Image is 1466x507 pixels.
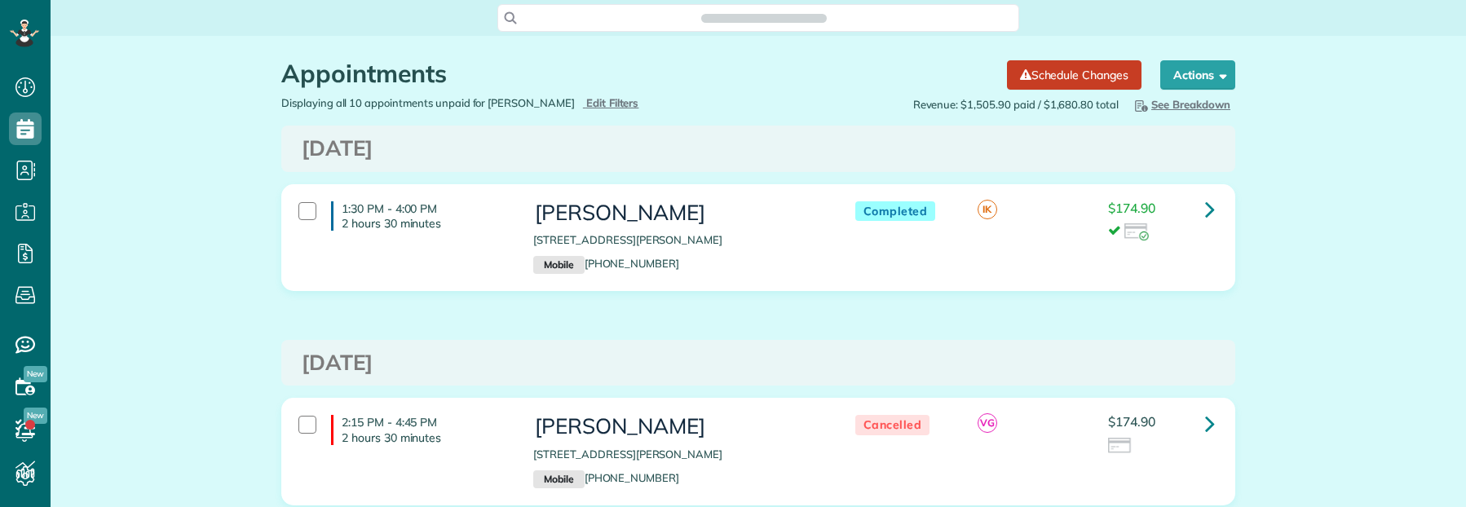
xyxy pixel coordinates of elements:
[718,10,810,26] span: Search ZenMaid…
[586,96,639,109] span: Edit Filters
[533,415,822,439] h3: [PERSON_NAME]
[1160,60,1235,90] button: Actions
[1108,413,1155,430] span: $174.90
[331,201,509,231] h4: 1:30 PM - 4:00 PM
[583,96,639,109] a: Edit Filters
[269,95,758,111] div: Displaying all 10 appointments unpaid for [PERSON_NAME]
[533,257,679,270] a: Mobile[PHONE_NUMBER]
[1127,95,1235,113] button: See Breakdown
[1108,438,1133,456] img: icon_credit_card_neutral-3d9a980bd25ce6dbb0f2033d7200983694762465c175678fcbc2d8f4bc43548e.png
[24,366,47,382] span: New
[1108,200,1155,216] span: $174.90
[855,201,936,222] span: Completed
[533,471,679,484] a: Mobile[PHONE_NUMBER]
[342,216,509,231] p: 2 hours 30 minutes
[331,415,509,444] h4: 2:15 PM - 4:45 PM
[533,232,822,248] p: [STREET_ADDRESS][PERSON_NAME]
[1124,223,1149,241] img: icon_credit_card_success-27c2c4fc500a7f1a58a13ef14842cb958d03041fefb464fd2e53c949a5770e83.png
[533,201,822,225] h3: [PERSON_NAME]
[302,137,1215,161] h3: [DATE]
[302,351,1215,375] h3: [DATE]
[855,415,930,435] span: Cancelled
[281,60,995,87] h1: Appointments
[533,470,584,488] small: Mobile
[1007,60,1141,90] a: Schedule Changes
[978,413,997,433] span: VG
[978,200,997,219] span: IK
[342,430,509,445] p: 2 hours 30 minutes
[533,447,822,462] p: [STREET_ADDRESS][PERSON_NAME]
[913,97,1119,112] span: Revenue: $1,505.90 paid / $1,680.80 total
[1132,98,1230,111] span: See Breakdown
[533,256,584,274] small: Mobile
